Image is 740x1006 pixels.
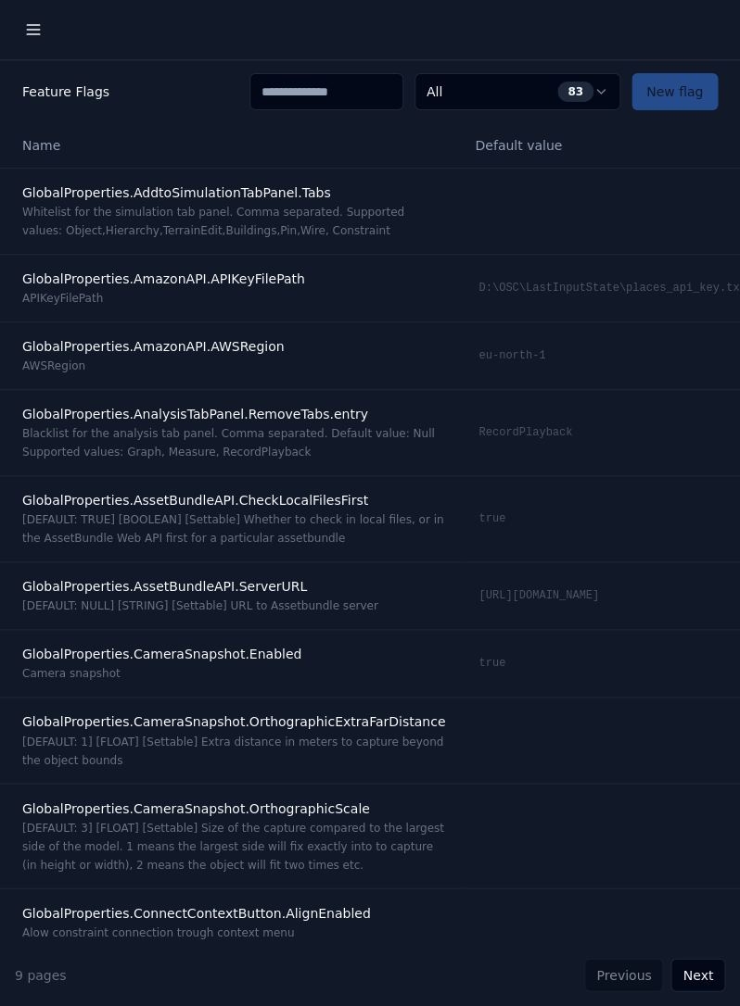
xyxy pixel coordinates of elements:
span: Alow constraint connection trough context menu [22,925,294,938]
span: GlobalProperties.ConnectContextButton.AlignEnabled [22,905,371,920]
span: GlobalProperties.CameraSnapshot.OrthographicScale [22,800,370,815]
span: Camera snapshot [22,667,121,680]
span: Whitelist for the simulation tab panel. Comma separated. Supported values: Object,Hierarchy,Terra... [22,206,404,237]
span: GlobalProperties.AssetBundleAPI.CheckLocalFilesFirst [22,493,368,508]
button: Next [670,958,725,991]
span: GlobalProperties.AssetBundleAPI.ServerURL [22,579,307,594]
span: [DEFAULT: NULL] [STRING] [Settable] URL to Assetbundle server [22,599,378,612]
span: [DEFAULT: 1] [FLOAT] [Settable] Extra distance in meters to capture beyond the object bounds [22,735,443,766]
div: [URL][DOMAIN_NAME] [475,585,603,607]
span: [DEFAULT: 3] [FLOAT] [Settable] Size of the capture compared to the largest side of the model. 1 ... [22,821,444,871]
span: Blacklist for the analysis tab panel. Comma separated. Default value: Null Supported values: Grap... [22,427,435,459]
span: GlobalProperties.AmazonAPI.APIKeyFilePath [22,271,305,286]
span: Feature Flags [22,82,109,101]
span: GlobalProperties.CameraSnapshot.Enabled [22,647,301,661]
div: RecordPlayback [475,421,576,444]
div: eu-north-1 [475,345,549,367]
div: true [475,652,509,674]
span: GlobalProperties.AddtoSimulationTabPanel.Tabs [22,185,331,200]
span: GlobalProperties.AnalysisTabPanel.RemoveTabs.entry [22,407,368,421]
span: GlobalProperties.CameraSnapshot.OrthographicExtraFarDistance [22,714,445,729]
div: true [475,508,509,530]
span: 9 pages [15,967,67,982]
span: AWSRegion [22,359,85,372]
span: GlobalProperties.AmazonAPI.AWSRegion [22,339,285,354]
span: [DEFAULT: TRUE] [BOOLEAN] [Settable] Whether to check in local files, or in the AssetBundle Web A... [22,513,443,545]
span: APIKeyFilePath [22,292,103,305]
